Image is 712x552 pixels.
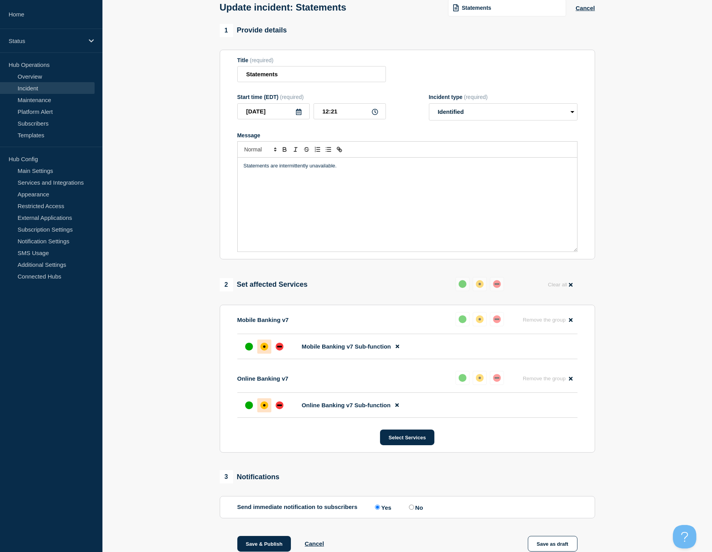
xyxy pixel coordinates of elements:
span: 2 [220,278,233,291]
button: up [456,312,470,326]
div: up [459,315,466,323]
div: Notifications [220,470,280,484]
span: 1 [220,24,233,37]
button: up [456,277,470,291]
button: Remove the group [518,312,577,327]
div: up [459,374,466,382]
div: Message [237,132,577,138]
div: up [245,401,253,409]
input: Title [237,66,386,82]
span: Statements [462,5,491,11]
button: Save as draft [528,536,577,552]
button: Cancel [305,540,324,547]
button: Toggle link [334,145,345,154]
div: Set affected Services [220,278,308,291]
button: down [490,312,504,326]
p: Status [9,38,84,44]
span: Remove the group [523,376,566,381]
div: Start time (EDT) [237,94,386,100]
input: HH:MM [314,103,386,119]
span: (required) [464,94,488,100]
p: Send immediate notification to subscribers [237,503,358,511]
button: Cancel [576,5,595,11]
input: Yes [375,505,380,510]
span: (required) [280,94,304,100]
button: down [490,371,504,385]
div: affected [476,374,484,382]
img: template icon [453,4,459,11]
button: Toggle strikethrough text [301,145,312,154]
h1: Update incident: Statements [220,2,346,13]
button: affected [473,371,487,385]
div: affected [476,280,484,288]
iframe: Help Scout Beacon - Open [673,525,696,548]
button: Toggle ordered list [312,145,323,154]
button: up [456,371,470,385]
span: Font size [241,145,279,154]
div: down [276,343,283,351]
button: affected [473,312,487,326]
button: affected [473,277,487,291]
span: (required) [250,57,274,63]
label: Yes [373,503,391,511]
div: Title [237,57,386,63]
div: affected [260,343,268,351]
div: up [459,280,466,288]
label: No [407,503,423,511]
p: Statements are intermittently unavailable. [244,162,571,169]
span: Mobile Banking v7 Sub-function [302,343,391,350]
button: Toggle italic text [290,145,301,154]
span: 3 [220,470,233,484]
span: Online Banking v7 Sub-function [302,402,391,408]
p: Mobile Banking v7 [237,316,289,323]
span: Remove the group [523,317,566,323]
button: Clear all [543,277,577,292]
button: Toggle bulleted list [323,145,334,154]
button: Select Services [380,430,434,445]
button: down [490,277,504,291]
div: Send immediate notification to subscribers [237,503,577,511]
div: down [493,315,501,323]
button: Remove the group [518,371,577,386]
div: Message [238,158,577,252]
input: No [409,505,414,510]
div: down [493,374,501,382]
input: YYYY-MM-DD [237,103,310,119]
div: up [245,343,253,351]
div: Incident type [429,94,577,100]
div: affected [476,315,484,323]
div: down [493,280,501,288]
div: Provide details [220,24,287,37]
div: down [276,401,283,409]
button: Save & Publish [237,536,291,552]
p: Online Banking v7 [237,375,289,382]
div: affected [260,401,268,409]
select: Incident type [429,103,577,120]
button: Toggle bold text [279,145,290,154]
